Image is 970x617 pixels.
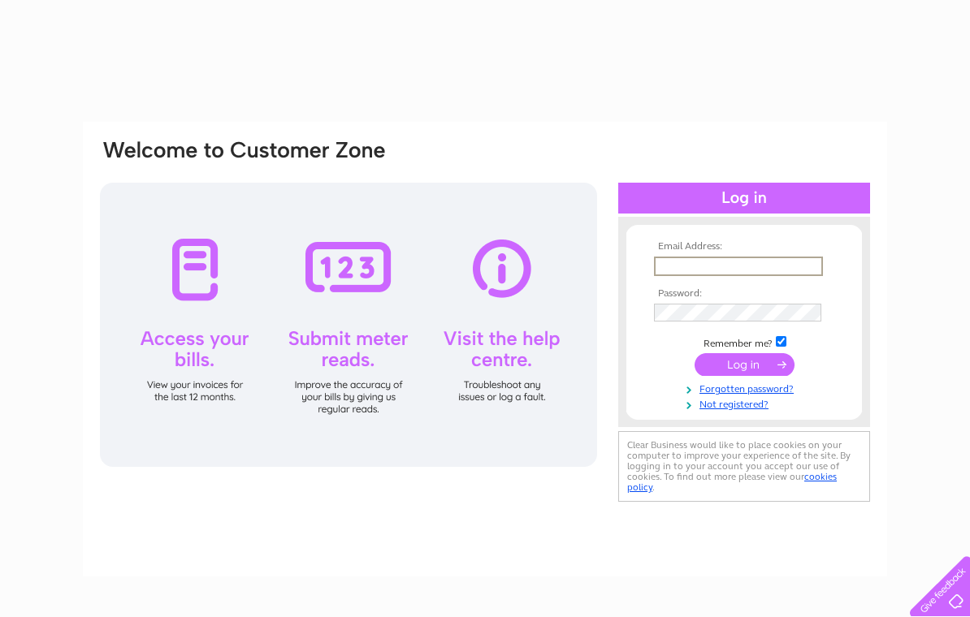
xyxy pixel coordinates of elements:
a: Forgotten password? [654,380,838,395]
td: Remember me? [650,334,838,350]
th: Email Address: [650,241,838,252]
a: cookies policy [627,471,837,493]
a: Not registered? [654,395,838,411]
input: Submit [695,353,795,376]
th: Password: [650,288,838,300]
div: Clear Business would like to place cookies on your computer to improve your experience of the sit... [618,431,870,502]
